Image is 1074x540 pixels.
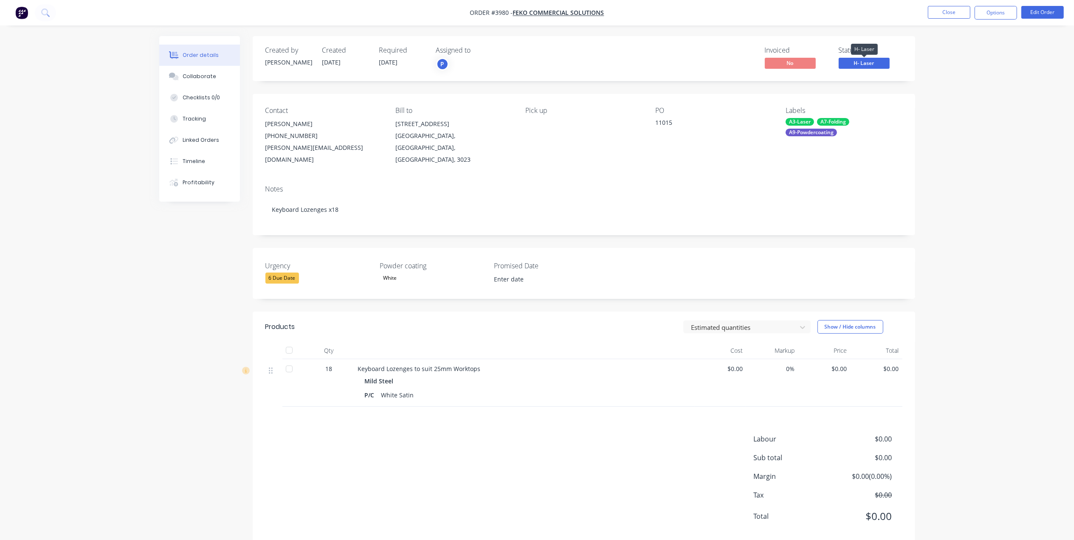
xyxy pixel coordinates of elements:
[488,273,594,286] input: Enter date
[850,342,902,359] div: Total
[183,51,219,59] div: Order details
[183,94,220,101] div: Checklists 0/0
[802,364,847,373] span: $0.00
[694,342,747,359] div: Cost
[851,44,878,55] div: H- Laser
[159,108,240,129] button: Tracking
[265,261,372,271] label: Urgency
[765,58,816,68] span: No
[839,46,902,54] div: Status
[265,118,382,166] div: [PERSON_NAME][PHONE_NUMBER][PERSON_NAME][EMAIL_ADDRESS][DOMAIN_NAME]
[265,185,902,193] div: Notes
[365,389,378,401] div: P/C
[265,46,312,54] div: Created by
[379,58,398,66] span: [DATE]
[750,364,795,373] span: 0%
[754,471,829,481] span: Margin
[379,46,426,54] div: Required
[159,87,240,108] button: Checklists 0/0
[183,73,216,80] div: Collaborate
[436,58,449,70] button: P
[746,342,798,359] div: Markup
[159,45,240,66] button: Order details
[829,490,892,500] span: $0.00
[265,107,382,115] div: Contact
[786,129,837,136] div: A9-Powdercoating
[829,434,892,444] span: $0.00
[754,453,829,463] span: Sub total
[159,129,240,151] button: Linked Orders
[365,375,397,387] div: Mild Steel
[1021,6,1064,19] button: Edit Order
[15,6,28,19] img: Factory
[265,130,382,142] div: [PHONE_NUMBER]
[380,273,400,284] div: White
[698,364,743,373] span: $0.00
[513,9,604,17] a: Feko Commercial Solutions
[754,434,829,444] span: Labour
[183,136,219,144] div: Linked Orders
[817,320,883,334] button: Show / Hide columns
[183,157,205,165] div: Timeline
[754,511,829,521] span: Total
[380,261,486,271] label: Powder coating
[798,342,851,359] div: Price
[854,364,899,373] span: $0.00
[656,118,762,130] div: 11015
[817,118,849,126] div: A7-Folding
[829,453,892,463] span: $0.00
[322,58,341,66] span: [DATE]
[395,107,512,115] div: Bill to
[786,107,902,115] div: Labels
[829,509,892,524] span: $0.00
[159,172,240,193] button: Profitability
[975,6,1017,20] button: Options
[304,342,355,359] div: Qty
[839,58,890,68] span: H- Laser
[525,107,642,115] div: Pick up
[395,130,512,166] div: [GEOGRAPHIC_DATA], [GEOGRAPHIC_DATA], [GEOGRAPHIC_DATA], 3023
[265,58,312,67] div: [PERSON_NAME]
[378,389,417,401] div: White Satin
[786,118,814,126] div: A3-Laser
[765,46,829,54] div: Invoiced
[265,118,382,130] div: [PERSON_NAME]
[183,179,214,186] div: Profitability
[159,66,240,87] button: Collaborate
[322,46,369,54] div: Created
[754,490,829,500] span: Tax
[265,197,902,222] div: Keyboard Lozenges x18
[183,115,206,123] div: Tracking
[265,322,295,332] div: Products
[159,151,240,172] button: Timeline
[395,118,512,166] div: [STREET_ADDRESS][GEOGRAPHIC_DATA], [GEOGRAPHIC_DATA], [GEOGRAPHIC_DATA], 3023
[395,118,512,130] div: [STREET_ADDRESS]
[265,273,299,284] div: 6 Due Date
[928,6,970,19] button: Close
[494,261,600,271] label: Promised Date
[839,58,890,70] button: H- Laser
[358,365,481,373] span: Keyboard Lozenges to suit 25mm Worktops
[656,107,772,115] div: PO
[265,142,382,166] div: [PERSON_NAME][EMAIL_ADDRESS][DOMAIN_NAME]
[326,364,333,373] span: 18
[829,471,892,481] span: $0.00 ( 0.00 %)
[470,9,513,17] span: Order #3980 -
[436,46,521,54] div: Assigned to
